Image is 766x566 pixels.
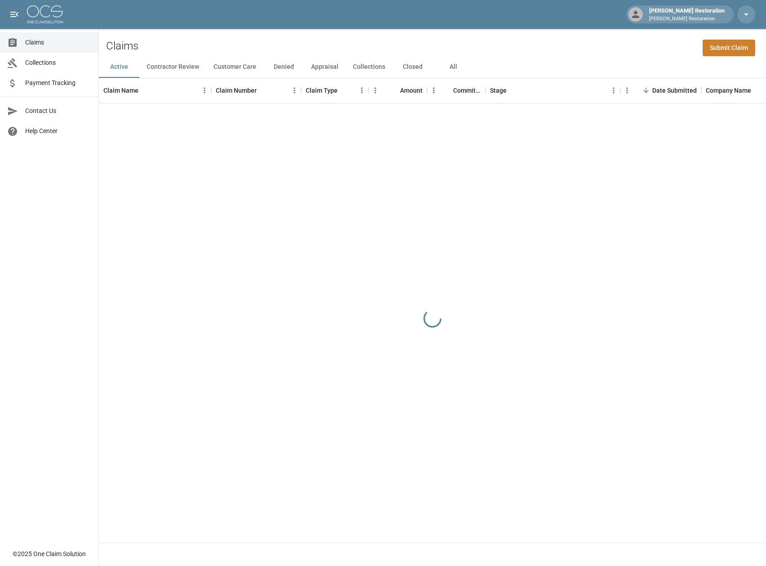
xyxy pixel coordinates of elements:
[106,40,138,53] h2: Claims
[751,84,764,97] button: Sort
[400,78,423,103] div: Amount
[99,78,211,103] div: Claim Name
[620,78,701,103] div: Date Submitted
[649,15,725,23] p: [PERSON_NAME] Restoration
[485,78,620,103] div: Stage
[507,84,519,97] button: Sort
[427,78,485,103] div: Committed Amount
[288,84,301,97] button: Menu
[25,38,91,47] span: Claims
[263,56,304,78] button: Denied
[257,84,269,97] button: Sort
[703,40,755,56] a: Submit Claim
[103,78,138,103] div: Claim Name
[453,78,481,103] div: Committed Amount
[99,56,139,78] button: Active
[433,56,473,78] button: All
[304,56,346,78] button: Appraisal
[387,84,400,97] button: Sort
[441,84,453,97] button: Sort
[27,5,63,23] img: ocs-logo-white-transparent.png
[25,126,91,136] span: Help Center
[25,78,91,88] span: Payment Tracking
[640,84,652,97] button: Sort
[25,58,91,67] span: Collections
[338,84,350,97] button: Sort
[306,78,338,103] div: Claim Type
[198,84,211,97] button: Menu
[138,84,151,97] button: Sort
[139,56,206,78] button: Contractor Review
[216,78,257,103] div: Claim Number
[369,84,382,97] button: Menu
[706,78,751,103] div: Company Name
[25,106,91,116] span: Contact Us
[652,78,697,103] div: Date Submitted
[646,6,728,22] div: [PERSON_NAME] Restoration
[301,78,369,103] div: Claim Type
[607,84,620,97] button: Menu
[392,56,433,78] button: Closed
[13,549,86,558] div: © 2025 One Claim Solution
[99,56,766,78] div: dynamic tabs
[211,78,301,103] div: Claim Number
[5,5,23,23] button: open drawer
[346,56,392,78] button: Collections
[620,84,634,97] button: Menu
[206,56,263,78] button: Customer Care
[355,84,369,97] button: Menu
[427,84,441,97] button: Menu
[369,78,427,103] div: Amount
[490,78,507,103] div: Stage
